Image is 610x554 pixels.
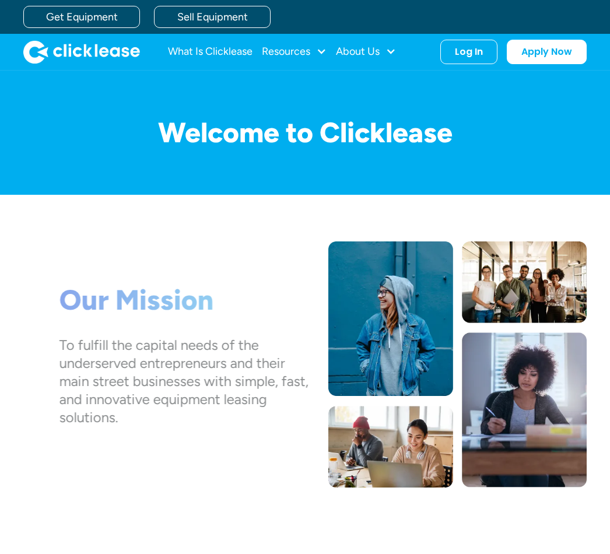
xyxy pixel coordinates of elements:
div: Log In [455,46,483,58]
img: Photo collage of a woman in a blue jacket, five workers standing together, a man and a woman work... [328,241,587,488]
h1: Our Mission [59,283,318,317]
div: About Us [336,40,396,64]
h1: Welcome to Clicklease [23,117,587,148]
div: Resources [262,40,327,64]
a: Get Equipment [23,6,140,28]
div: To fulfill the capital needs of the underserved entrepreneurs and their main street businesses wi... [59,336,318,427]
a: Apply Now [507,40,587,64]
a: What Is Clicklease [168,40,253,64]
a: home [23,40,140,64]
a: Sell Equipment [154,6,271,28]
img: Clicklease logo [23,40,140,64]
